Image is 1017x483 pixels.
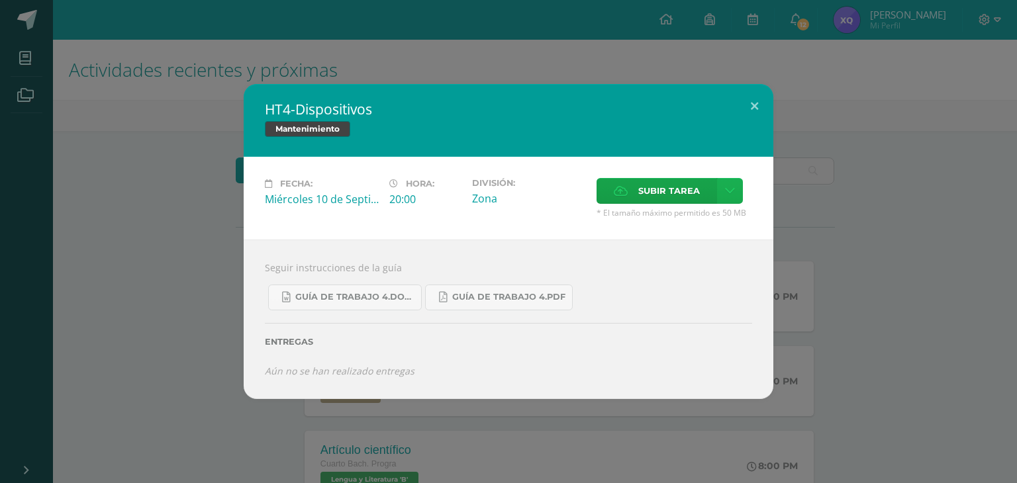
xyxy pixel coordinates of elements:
[452,292,565,302] span: Guía de trabajo 4.pdf
[265,337,752,347] label: Entregas
[265,121,350,137] span: Mantenimiento
[472,191,586,206] div: Zona
[265,192,379,206] div: Miércoles 10 de Septiembre
[389,192,461,206] div: 20:00
[268,285,422,310] a: Guía de trabajo 4.docx
[406,179,434,189] span: Hora:
[597,207,752,218] span: * El tamaño máximo permitido es 50 MB
[736,84,773,129] button: Close (Esc)
[638,179,700,203] span: Subir tarea
[244,240,773,399] div: Seguir instrucciones de la guía
[472,178,586,188] label: División:
[265,100,752,118] h2: HT4-Dispositivos
[280,179,313,189] span: Fecha:
[265,365,414,377] i: Aún no se han realizado entregas
[425,285,573,310] a: Guía de trabajo 4.pdf
[295,292,414,302] span: Guía de trabajo 4.docx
